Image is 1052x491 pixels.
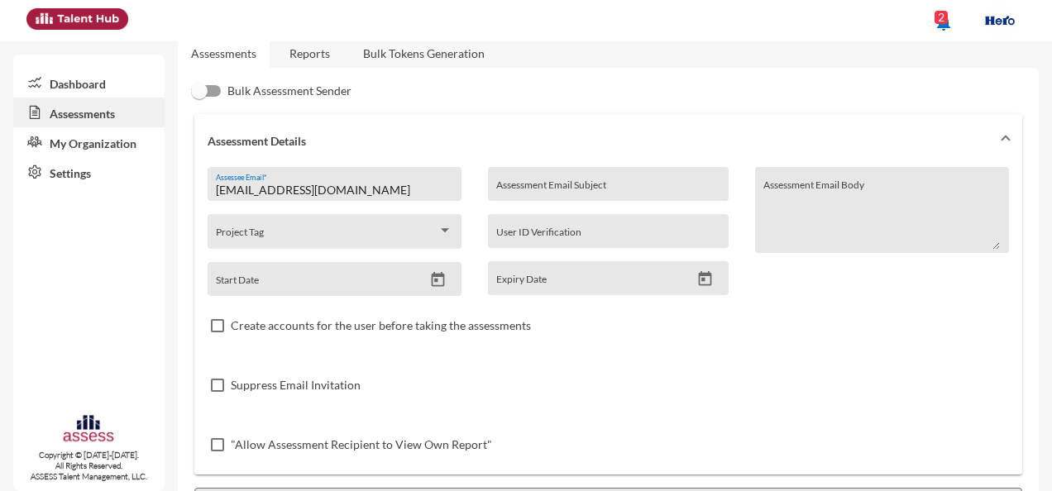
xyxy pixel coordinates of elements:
span: "Allow Assessment Recipient to View Own Report" [231,435,492,455]
mat-panel-title: Assessment Details [208,134,989,148]
a: Bulk Tokens Generation [350,33,498,74]
span: Suppress Email Invitation [231,375,361,395]
mat-icon: notifications [934,12,954,32]
button: Open calendar [423,271,452,288]
button: Open calendar [691,270,720,288]
a: Dashboard [13,68,165,98]
span: Bulk Assessment Sender [227,81,351,101]
img: assesscompany-logo.png [62,413,115,446]
mat-expansion-panel-header: Assessment Details [194,114,1022,167]
a: My Organization [13,127,165,157]
input: Assessee Email [216,184,452,197]
a: Reports [276,33,343,74]
div: 2 [935,11,948,24]
a: Assessments [191,46,256,60]
a: Assessments [13,98,165,127]
a: Settings [13,157,165,187]
span: Create accounts for the user before taking the assessments [231,316,531,336]
p: Copyright © [DATE]-[DATE]. All Rights Reserved. ASSESS Talent Management, LLC. [13,450,165,482]
div: Assessment Details [194,167,1022,474]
